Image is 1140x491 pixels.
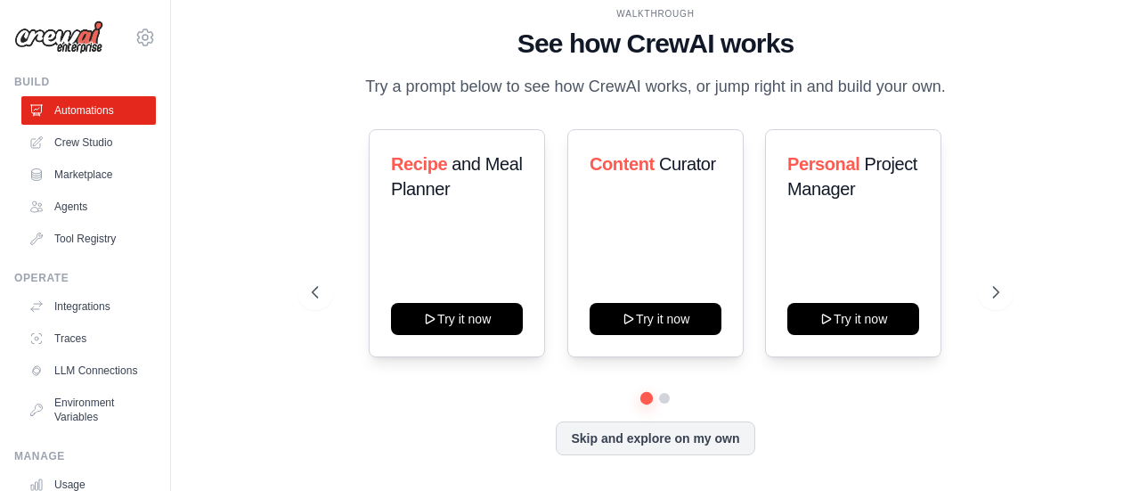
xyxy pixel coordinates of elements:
[21,292,156,321] a: Integrations
[787,154,917,199] span: Project Manager
[356,74,955,100] p: Try a prompt below to see how CrewAI works, or jump right in and build your own.
[391,154,522,199] span: and Meal Planner
[787,154,859,174] span: Personal
[21,128,156,157] a: Crew Studio
[556,421,754,455] button: Skip and explore on my own
[391,154,447,174] span: Recipe
[659,154,716,174] span: Curator
[14,271,156,285] div: Operate
[21,160,156,189] a: Marketplace
[14,20,103,54] img: Logo
[312,28,998,60] h1: See how CrewAI works
[312,7,998,20] div: WALKTHROUGH
[21,96,156,125] a: Automations
[21,225,156,253] a: Tool Registry
[14,75,156,89] div: Build
[391,303,523,335] button: Try it now
[1051,405,1140,491] iframe: Chat Widget
[21,324,156,353] a: Traces
[21,356,156,385] a: LLM Connections
[14,449,156,463] div: Manage
[590,303,721,335] button: Try it now
[590,154,655,174] span: Content
[21,192,156,221] a: Agents
[21,389,156,431] a: Environment Variables
[787,303,919,335] button: Try it now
